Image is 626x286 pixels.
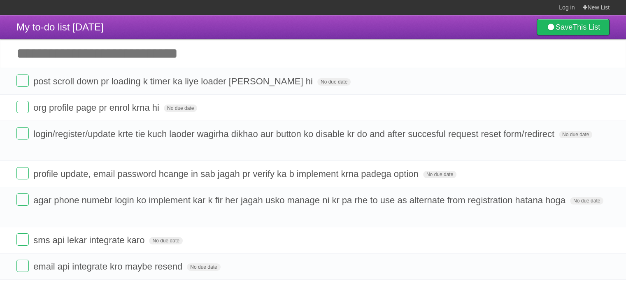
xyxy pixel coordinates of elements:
label: Done [16,167,29,179]
span: email api integrate kro maybe resend [33,261,184,272]
span: No due date [149,237,182,244]
label: Done [16,127,29,140]
span: agar phone numebr login ko implement kar k fir her jagah usko manage ni kr pa rhe to use as alter... [33,195,568,205]
label: Done [16,233,29,246]
span: No due date [317,78,351,86]
span: No due date [423,171,456,178]
span: No due date [559,131,592,138]
label: Done [16,260,29,272]
span: No due date [570,197,603,205]
span: login/register/update krte tie kuch laoder wagirha dikhao aur button ko disable kr do and after s... [33,129,556,139]
label: Done [16,101,29,113]
a: SaveThis List [537,19,610,35]
span: profile update, email password hcange in sab jagah pr verify ka b implement krna padega option [33,169,421,179]
span: No due date [164,105,197,112]
span: sms api lekar integrate karo [33,235,147,245]
span: org profile page pr enrol krna hi [33,102,161,113]
span: post scroll down pr loading k timer ka liye loader [PERSON_NAME] hi [33,76,315,86]
span: No due date [187,263,220,271]
b: This List [572,23,600,31]
label: Done [16,193,29,206]
span: My to-do list [DATE] [16,21,104,33]
label: Done [16,74,29,87]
